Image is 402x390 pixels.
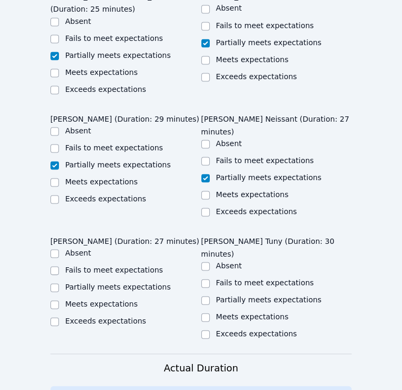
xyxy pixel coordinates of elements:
label: Partially meets expectations [216,38,322,46]
label: Meets expectations [216,190,289,198]
label: Exceeds expectations [65,84,146,93]
label: Partially meets expectations [65,282,171,291]
label: Fails to meet expectations [216,278,314,286]
label: Exceeds expectations [65,194,146,202]
label: Meets expectations [65,177,138,185]
label: Fails to meet expectations [65,143,163,151]
label: Fails to meet expectations [216,156,314,164]
label: Partially meets expectations [65,50,171,59]
label: Absent [216,261,242,269]
label: Exceeds expectations [216,72,297,80]
label: Absent [216,139,242,147]
label: Meets expectations [216,312,289,320]
label: Exceeds expectations [65,316,146,325]
h3: Actual Duration [164,360,238,375]
label: Partially meets expectations [65,160,171,168]
label: Absent [65,16,91,25]
label: Partially meets expectations [216,173,322,181]
label: Absent [65,248,91,257]
label: Exceeds expectations [216,329,297,337]
label: Fails to meet expectations [65,33,163,42]
label: Fails to meet expectations [216,21,314,29]
label: Partially meets expectations [216,295,322,303]
label: Exceeds expectations [216,207,297,215]
legend: [PERSON_NAME] (Duration: 27 minutes) [50,231,200,247]
legend: [PERSON_NAME] (Duration: 29 minutes) [50,109,200,125]
legend: [PERSON_NAME] Tuny (Duration: 30 minutes) [201,231,352,260]
label: Meets expectations [216,55,289,63]
label: Absent [65,126,91,134]
label: Meets expectations [65,67,138,76]
label: Absent [216,4,242,12]
legend: [PERSON_NAME] Neissant (Duration: 27 minutes) [201,109,352,138]
label: Meets expectations [65,299,138,308]
label: Fails to meet expectations [65,265,163,274]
